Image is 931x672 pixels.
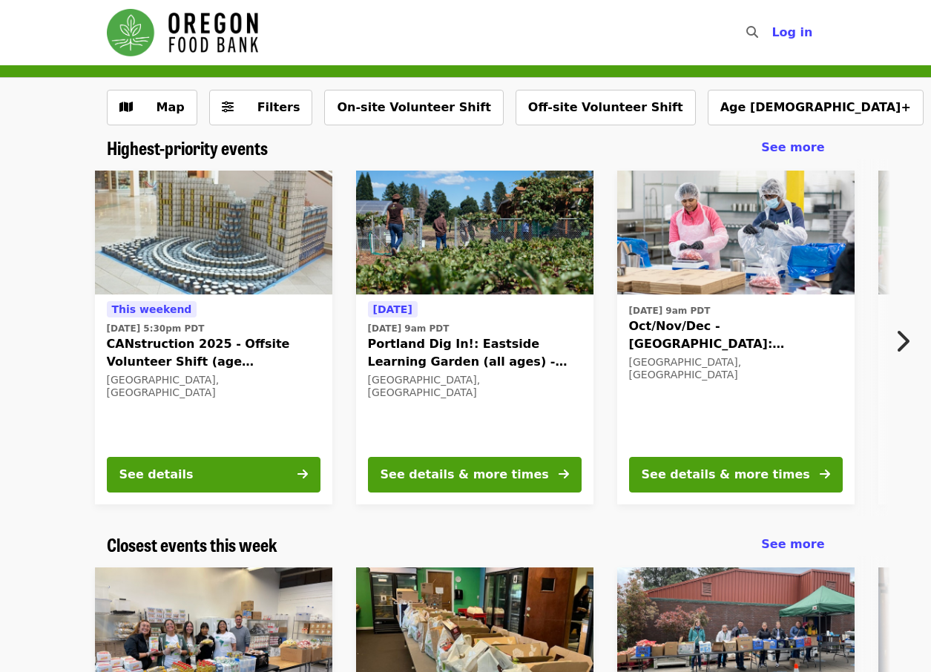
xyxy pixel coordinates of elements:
i: search icon [746,25,758,39]
div: See details & more times [642,466,810,484]
span: Filters [257,100,300,114]
time: [DATE] 9am PDT [368,322,450,335]
img: CANstruction 2025 - Offsite Volunteer Shift (age 16+) organized by Oregon Food Bank [95,171,332,295]
img: Portland Dig In!: Eastside Learning Garden (all ages) - Aug/Sept/Oct organized by Oregon Food Bank [356,171,593,295]
span: Highest-priority events [107,134,268,160]
div: See details [119,466,194,484]
button: Off-site Volunteer Shift [516,90,696,125]
button: See details & more times [629,457,843,493]
i: chevron-right icon [895,327,909,355]
div: See details & more times [381,466,549,484]
time: [DATE] 5:30pm PDT [107,322,205,335]
span: See more [761,140,824,154]
span: This weekend [112,303,192,315]
i: sliders-h icon [222,100,234,114]
a: See details for "CANstruction 2025 - Offsite Volunteer Shift (age 16+)" [95,171,332,504]
a: Closest events this week [107,534,277,556]
button: Next item [882,320,931,362]
div: Closest events this week [95,534,837,556]
a: See details for "Portland Dig In!: Eastside Learning Garden (all ages) - Aug/Sept/Oct" [356,171,593,504]
a: Highest-priority events [107,137,268,159]
button: Filters (0 selected) [209,90,313,125]
i: arrow-right icon [297,467,308,481]
img: Oct/Nov/Dec - Beaverton: Repack/Sort (age 10+) organized by Oregon Food Bank [617,171,855,295]
div: [GEOGRAPHIC_DATA], [GEOGRAPHIC_DATA] [107,374,320,399]
i: arrow-right icon [559,467,569,481]
div: [GEOGRAPHIC_DATA], [GEOGRAPHIC_DATA] [629,356,843,381]
span: Portland Dig In!: Eastside Learning Garden (all ages) - Aug/Sept/Oct [368,335,582,371]
button: On-site Volunteer Shift [324,90,503,125]
span: Closest events this week [107,531,277,557]
span: Log in [772,25,812,39]
div: [GEOGRAPHIC_DATA], [GEOGRAPHIC_DATA] [368,374,582,399]
a: See details for "Oct/Nov/Dec - Beaverton: Repack/Sort (age 10+)" [617,171,855,504]
input: Search [767,15,779,50]
button: See details [107,457,320,493]
i: map icon [119,100,133,114]
a: See more [761,139,824,157]
span: See more [761,537,824,551]
span: Map [157,100,185,114]
div: Highest-priority events [95,137,837,159]
button: See details & more times [368,457,582,493]
span: Oct/Nov/Dec - [GEOGRAPHIC_DATA]: Repack/Sort (age [DEMOGRAPHIC_DATA]+) [629,317,843,353]
button: Age [DEMOGRAPHIC_DATA]+ [708,90,924,125]
i: arrow-right icon [820,467,830,481]
button: Show map view [107,90,197,125]
time: [DATE] 9am PDT [629,304,711,317]
span: [DATE] [373,303,412,315]
button: Log in [760,18,824,47]
span: CANstruction 2025 - Offsite Volunteer Shift (age [DEMOGRAPHIC_DATA]+) [107,335,320,371]
img: Oregon Food Bank - Home [107,9,258,56]
a: See more [761,536,824,553]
